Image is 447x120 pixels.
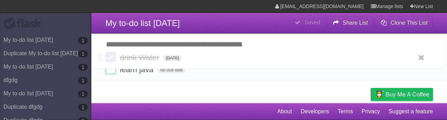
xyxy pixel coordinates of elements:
div: Flask [4,17,46,30]
button: Share List [327,17,374,29]
b: 1 [78,64,88,71]
b: 1 [78,77,88,84]
img: Buy me a coffee [374,88,384,100]
a: Suggest a feature [389,105,433,118]
b: Saved [304,19,320,25]
span: learn java [120,65,155,74]
label: Done [105,64,116,74]
span: Buy me a coffee [386,88,429,101]
a: Terms [338,105,353,118]
a: Developers [300,105,329,118]
span: drink Water [120,53,161,62]
button: Clone This List [375,17,433,29]
span: No due date [157,67,186,73]
b: Clone This List [390,20,428,26]
span: My to-do list [DATE] [105,18,180,28]
b: 1 [78,37,88,44]
a: Buy me a coffee [371,88,433,101]
span: [DATE] [163,55,182,61]
a: About [277,105,292,118]
a: Privacy [362,105,380,118]
b: 1 [78,104,88,111]
b: 1 [78,90,88,97]
label: Done [105,52,116,62]
b: 1 [78,50,88,57]
b: Share List [343,20,368,26]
